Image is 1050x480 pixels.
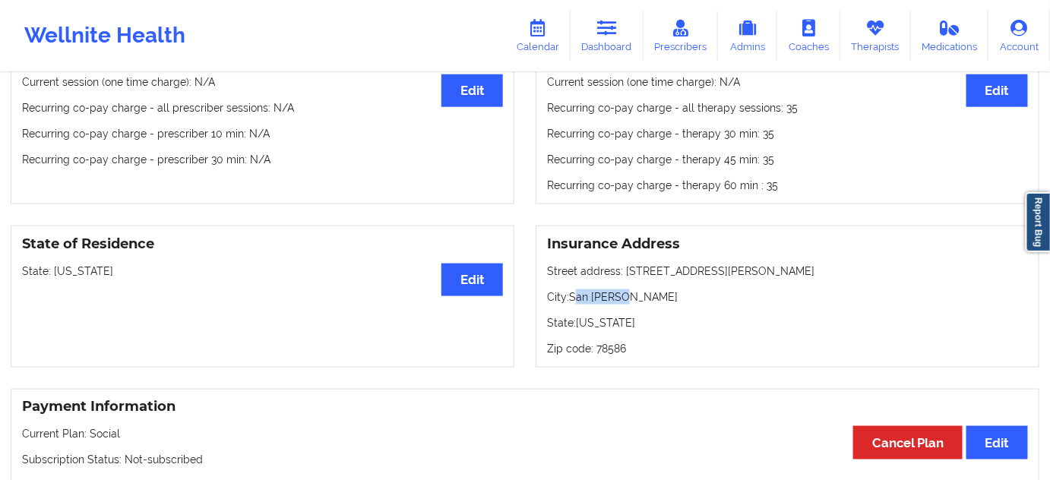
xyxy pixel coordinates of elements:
[547,235,1028,253] h3: Insurance Address
[718,11,777,61] a: Admins
[441,74,503,107] button: Edit
[22,152,503,167] p: Recurring co-pay charge - prescriber 30 min : N/A
[22,126,503,141] p: Recurring co-pay charge - prescriber 10 min : N/A
[22,235,503,253] h3: State of Residence
[644,11,719,61] a: Prescribers
[777,11,840,61] a: Coaches
[547,178,1028,193] p: Recurring co-pay charge - therapy 60 min : 35
[547,315,1028,330] p: State: [US_STATE]
[547,100,1028,115] p: Recurring co-pay charge - all therapy sessions : 35
[22,452,1028,467] p: Subscription Status: Not-subscribed
[547,264,1028,279] p: Street address: [STREET_ADDRESS][PERSON_NAME]
[547,74,1028,90] p: Current session (one time charge): N/A
[22,426,1028,441] p: Current Plan: Social
[22,100,503,115] p: Recurring co-pay charge - all prescriber sessions : N/A
[22,398,1028,415] h3: Payment Information
[840,11,911,61] a: Therapists
[966,426,1028,459] button: Edit
[1026,192,1050,252] a: Report Bug
[547,289,1028,305] p: City: San [PERSON_NAME]
[547,126,1028,141] p: Recurring co-pay charge - therapy 30 min : 35
[505,11,571,61] a: Calendar
[22,264,503,279] p: State: [US_STATE]
[22,74,503,90] p: Current session (one time charge): N/A
[966,74,1028,107] button: Edit
[911,11,989,61] a: Medications
[441,264,503,296] button: Edit
[853,426,963,459] button: Cancel Plan
[547,152,1028,167] p: Recurring co-pay charge - therapy 45 min : 35
[571,11,644,61] a: Dashboard
[547,341,1028,356] p: Zip code: 78586
[988,11,1050,61] a: Account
